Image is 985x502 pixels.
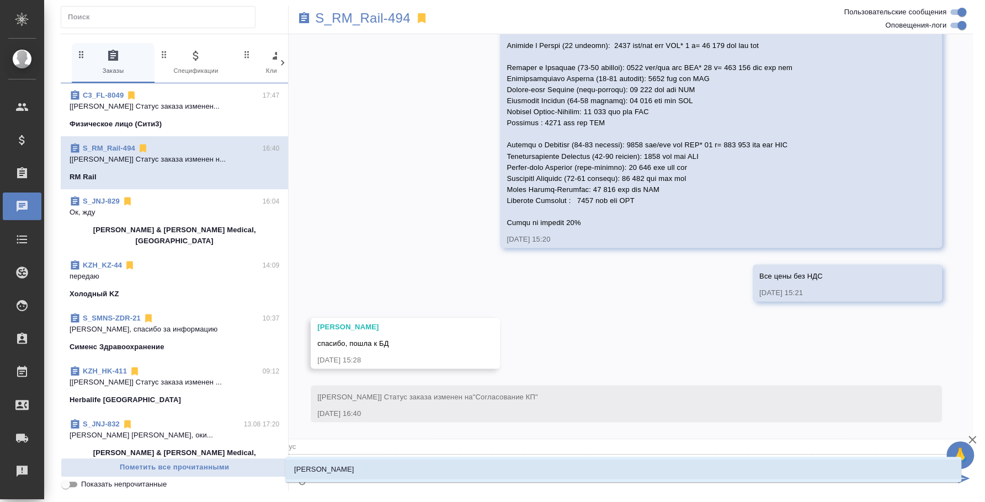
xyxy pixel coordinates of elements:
div: [PERSON_NAME] [317,321,461,332]
svg: Отписаться [143,313,154,324]
p: Физическое лицо (Сити3) [70,119,162,130]
span: "Согласование КП" [473,392,538,400]
a: S_JNJ-829 [83,197,120,205]
div: S_JNJ-83213.08 17:20[PERSON_NAME] [PERSON_NAME], оки...[PERSON_NAME] & [PERSON_NAME] Medical, [GE... [61,412,288,476]
svg: Отписаться [129,366,140,377]
span: Пометить все прочитанными [67,461,282,474]
a: S_RM_Rail-494 [83,144,135,152]
svg: Отписаться [124,260,135,271]
p: [PERSON_NAME] & [PERSON_NAME] Medical, [GEOGRAPHIC_DATA] [70,447,279,469]
p: [PERSON_NAME] [294,464,354,475]
p: [[PERSON_NAME]] Статус заказа изменен ... [70,377,279,388]
div: KZH_KZ-4414:09передаюХолодный KZ [61,253,288,306]
button: Пометить все прочитанными [61,458,288,477]
a: KZH_HK-411 [83,367,127,375]
span: [[PERSON_NAME]] Статус заказа изменен на [317,392,537,400]
svg: Отписаться [122,196,133,207]
p: Холодный KZ [70,289,119,300]
svg: Отписаться [137,143,148,154]
svg: Зажми и перетащи, чтобы поменять порядок вкладок [76,49,87,60]
a: KZH_KZ-44 [83,261,122,269]
p: [PERSON_NAME], спасибо за информацию [70,324,279,335]
span: Показать непрочитанные [81,479,167,490]
p: Ок, жду [70,207,279,218]
a: S_JNJ-832 [83,420,120,428]
span: Заказы [76,49,150,76]
svg: Зажми и перетащи, чтобы поменять порядок вкладок [242,49,252,60]
p: 17:47 [263,90,280,101]
button: 🙏 [946,441,974,469]
div: S_JNJ-82916:04Ок, жду[PERSON_NAME] & [PERSON_NAME] Medical, [GEOGRAPHIC_DATA] [61,189,288,253]
div: S_SMNS-ZDR-2110:37[PERSON_NAME], спасибо за информациюСименс Здравоохранение [61,306,288,359]
span: Все цены без НДС [759,271,823,280]
p: передаю [70,271,279,282]
p: [PERSON_NAME] & [PERSON_NAME] Medical, [GEOGRAPHIC_DATA] [70,225,279,247]
div: KZH_HK-41109:12[[PERSON_NAME]] Статус заказа изменен ...Herbalife [GEOGRAPHIC_DATA] [61,359,288,412]
p: 14:09 [263,260,280,271]
svg: Отписаться [122,419,133,430]
p: 16:04 [263,196,280,207]
span: Пользовательские сообщения [844,7,946,18]
a: S_RM_Rail-494 [315,13,410,24]
p: 13.08 17:20 [244,419,280,430]
div: S_RM_Rail-49416:40[[PERSON_NAME]] Статус заказа изменен н...RM Rail [61,136,288,189]
span: Клиенты [242,49,316,76]
p: 16:40 [263,143,280,154]
svg: Зажми и перетащи, чтобы поменять порядок вкладок [159,49,169,60]
span: спасибо, пошла к БД [317,339,388,347]
a: S_SMNS-ZDR-21 [83,314,141,322]
div: [DATE] 16:40 [317,408,903,419]
a: C3_FL-8049 [83,91,124,99]
div: [DATE] 15:20 [507,233,903,244]
p: Herbalife [GEOGRAPHIC_DATA] [70,394,181,405]
div: C3_FL-804917:47[[PERSON_NAME]] Статус заказа изменен...Физическое лицо (Сити3) [61,83,288,136]
p: [[PERSON_NAME]] Статус заказа изменен... [70,101,279,112]
div: [DATE] 15:21 [759,287,903,298]
div: [DATE] 15:28 [317,354,461,365]
p: Сименс Здравоохранение [70,341,164,353]
span: Спецификации [159,49,233,76]
p: 09:12 [263,366,280,377]
span: Оповещения-логи [885,20,946,31]
svg: Отписаться [126,90,137,101]
span: 🙏 [951,444,970,467]
p: [PERSON_NAME] [PERSON_NAME], оки... [70,430,279,441]
p: [[PERSON_NAME]] Статус заказа изменен н... [70,154,279,165]
p: 10:37 [263,313,280,324]
p: RM Rail [70,172,97,183]
input: Поиск [68,9,255,25]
